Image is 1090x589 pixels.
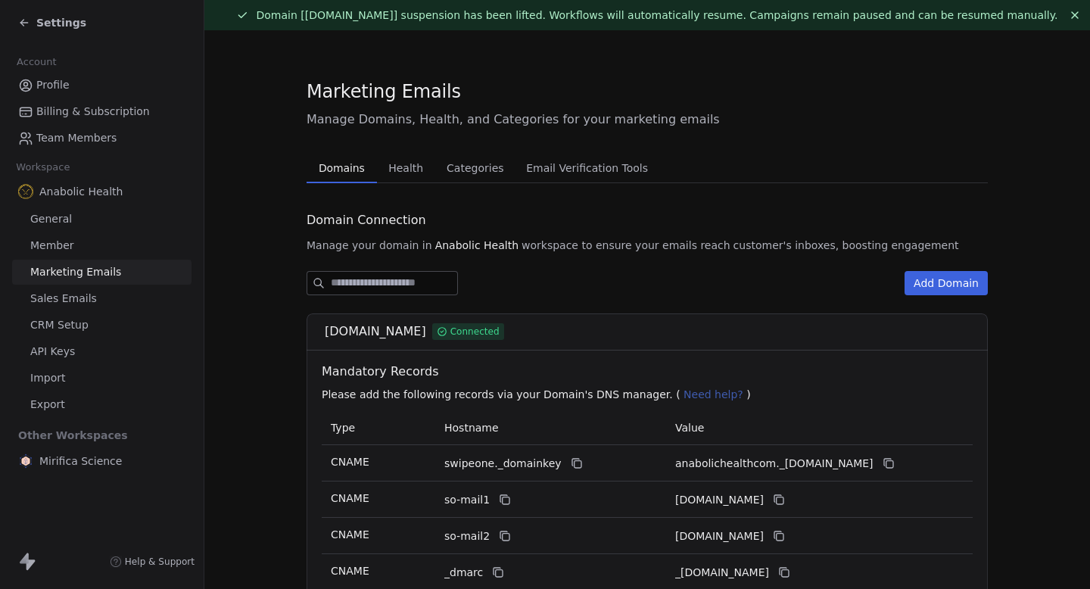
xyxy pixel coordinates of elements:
[12,423,134,447] span: Other Workspaces
[435,238,519,253] span: Anabolic Health
[313,157,371,179] span: Domains
[12,126,192,151] a: Team Members
[444,492,490,508] span: so-mail1
[450,325,500,338] span: Connected
[325,323,426,341] span: [DOMAIN_NAME]
[30,370,65,386] span: Import
[307,238,432,253] span: Manage your domain in
[684,388,743,400] span: Need help?
[12,366,192,391] a: Import
[12,260,192,285] a: Marketing Emails
[522,238,730,253] span: workspace to ensure your emails reach
[30,344,75,360] span: API Keys
[331,420,426,436] p: Type
[12,73,192,98] a: Profile
[36,130,117,146] span: Team Members
[307,111,988,129] span: Manage Domains, Health, and Categories for your marketing emails
[444,528,490,544] span: so-mail2
[675,456,874,472] span: anabolichealthcom._domainkey.swipeone.email
[30,264,121,280] span: Marketing Emails
[322,387,979,402] p: Please add the following records via your Domain's DNS manager. ( )
[30,211,72,227] span: General
[39,184,123,199] span: Anabolic Health
[39,453,122,469] span: Mirifica Science
[331,528,369,541] span: CNAME
[675,528,764,544] span: anabolichealthcom2.swipeone.email
[12,99,192,124] a: Billing & Subscription
[322,363,979,381] span: Mandatory Records
[10,51,63,73] span: Account
[520,157,654,179] span: Email Verification Tools
[256,9,1057,21] span: Domain [[DOMAIN_NAME]] suspension has been lifted. Workflows will automatically resume. Campaigns...
[307,211,426,229] span: Domain Connection
[12,392,192,417] a: Export
[12,286,192,311] a: Sales Emails
[307,80,461,103] span: Marketing Emails
[905,271,988,295] button: Add Domain
[30,317,89,333] span: CRM Setup
[675,492,764,508] span: anabolichealthcom1.swipeone.email
[30,397,65,413] span: Export
[444,422,499,434] span: Hostname
[444,456,562,472] span: swipeone._domainkey
[12,313,192,338] a: CRM Setup
[12,339,192,364] a: API Keys
[675,422,704,434] span: Value
[10,156,76,179] span: Workspace
[733,238,959,253] span: customer's inboxes, boosting engagement
[18,184,33,199] img: Anabolic-Health-Icon-192.png
[441,157,509,179] span: Categories
[331,456,369,468] span: CNAME
[36,77,70,93] span: Profile
[382,157,429,179] span: Health
[125,556,195,568] span: Help & Support
[18,15,86,30] a: Settings
[675,565,769,581] span: _dmarc.swipeone.email
[444,565,483,581] span: _dmarc
[30,238,74,254] span: Member
[331,565,369,577] span: CNAME
[12,207,192,232] a: General
[18,453,33,469] img: MIRIFICA%20science_logo_icon-big.png
[36,104,150,120] span: Billing & Subscription
[12,233,192,258] a: Member
[110,556,195,568] a: Help & Support
[36,15,86,30] span: Settings
[331,492,369,504] span: CNAME
[30,291,97,307] span: Sales Emails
